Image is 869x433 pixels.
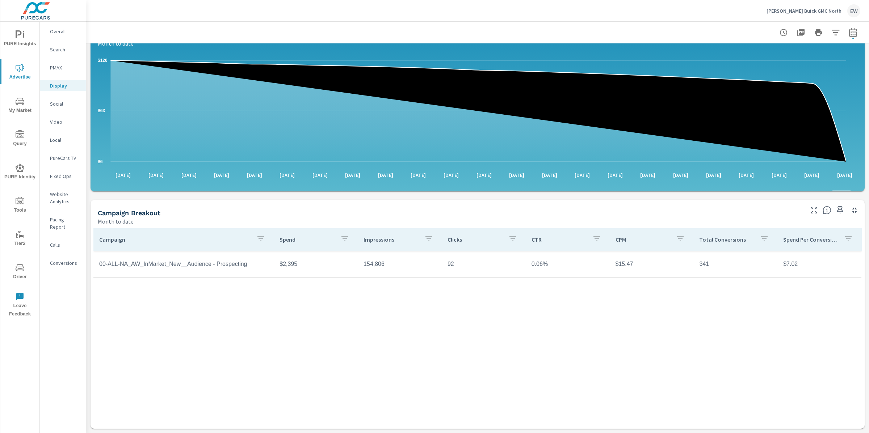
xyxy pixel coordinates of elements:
p: Search [50,46,80,53]
p: [DATE] [537,171,562,179]
button: Apply Filters [828,25,843,40]
span: Query [3,130,37,148]
text: $6 [98,159,103,164]
span: This is a summary of Display performance results by campaign. Each column can be sorted. [823,206,831,215]
p: [DATE] [668,171,693,179]
p: PureCars TV [50,154,80,162]
p: [DATE] [242,171,267,179]
div: nav menu [0,22,39,321]
p: [DATE] [734,171,759,179]
p: Pacing Report [50,216,80,230]
p: [DATE] [373,171,398,179]
span: PURE Identity [3,164,37,181]
p: [DATE] [504,171,529,179]
span: Save this to your personalized report [834,204,846,216]
p: CTR [532,236,587,243]
p: Social [50,100,80,107]
div: Pacing Report [40,214,86,232]
td: 154,806 [358,255,442,273]
span: Tier2 [3,230,37,248]
p: [DATE] [799,171,824,179]
td: $7.02 [777,255,861,273]
td: $15.47 [610,255,694,273]
div: Fixed Ops [40,171,86,182]
td: 341 [693,255,777,273]
p: [DATE] [340,171,365,179]
div: Overall [40,26,86,37]
p: [DATE] [406,171,431,179]
p: Month to date [98,217,134,226]
p: [DATE] [570,171,595,179]
button: Minimize Widget [849,204,860,216]
td: 0.06% [526,255,610,273]
span: PURE Insights [3,30,37,48]
p: Spend [280,236,335,243]
span: Tools [3,197,37,215]
p: CPM [616,236,671,243]
p: Local [50,136,80,144]
p: [DATE] [274,171,300,179]
p: Impressions [364,236,419,243]
text: $63 [98,108,105,113]
text: $120 [98,58,108,63]
div: Calls [40,239,86,250]
span: Advertise [3,64,37,81]
p: [DATE] [767,171,792,179]
p: [DATE] [176,171,202,179]
button: Print Report [811,25,826,40]
div: Display [40,80,86,91]
button: Select Date Range [846,25,860,40]
p: Video [50,118,80,126]
span: My Market [3,97,37,115]
td: 00-ALL-NA_AW_InMarket_New__Audience - Prospecting [93,255,274,273]
div: PureCars TV [40,153,86,164]
p: PMAX [50,64,80,71]
p: Conversions [50,259,80,267]
p: [DATE] [110,171,136,179]
button: Make Fullscreen [808,204,820,216]
p: [DATE] [209,171,234,179]
p: Display [50,82,80,89]
p: Clicks [448,236,503,243]
h5: Campaign Breakout [98,209,160,217]
p: [DATE] [635,171,660,179]
p: Overall [50,28,80,35]
p: [DATE] [143,171,169,179]
div: Conversions [40,258,86,268]
span: Leave Feedback [3,292,37,318]
p: Campaign [99,236,251,243]
p: [DATE] [603,171,628,179]
p: [DATE] [438,171,464,179]
div: Website Analytics [40,189,86,207]
span: Driver [3,263,37,281]
p: [DATE] [307,171,333,179]
p: Total Conversions [699,236,754,243]
p: [DATE] [832,171,857,179]
p: Spend Per Conversion [783,236,838,243]
div: EW [847,4,860,17]
p: [DATE] [471,171,497,179]
div: Local [40,135,86,145]
div: Social [40,98,86,109]
td: $2,395 [274,255,358,273]
p: Fixed Ops [50,173,80,180]
p: Calls [50,241,80,249]
p: Month to date [98,39,134,48]
div: Search [40,44,86,55]
div: Video [40,116,86,127]
p: [DATE] [701,171,726,179]
p: [PERSON_NAME] Buick GMC North [767,8,841,14]
button: "Export Report to PDF" [794,25,808,40]
p: Website Analytics [50,191,80,205]
div: PMAX [40,62,86,73]
td: 92 [442,255,526,273]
